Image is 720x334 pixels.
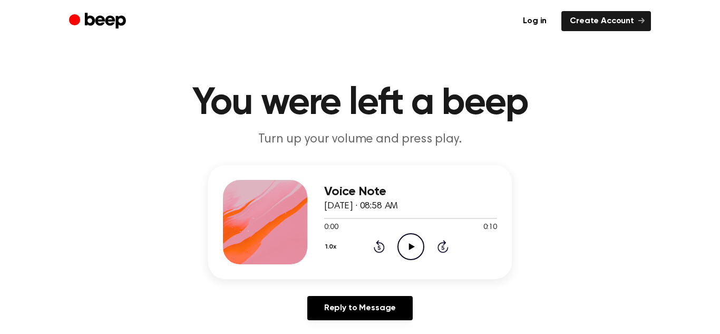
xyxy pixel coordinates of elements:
button: 1.0x [324,238,340,256]
p: Turn up your volume and press play. [158,131,562,148]
h1: You were left a beep [90,84,630,122]
span: [DATE] · 08:58 AM [324,202,398,211]
a: Log in [514,11,555,31]
span: 0:00 [324,222,338,233]
a: Reply to Message [307,296,413,320]
span: 0:10 [483,222,497,233]
a: Beep [69,11,129,32]
h3: Voice Note [324,185,497,199]
a: Create Account [561,11,651,31]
